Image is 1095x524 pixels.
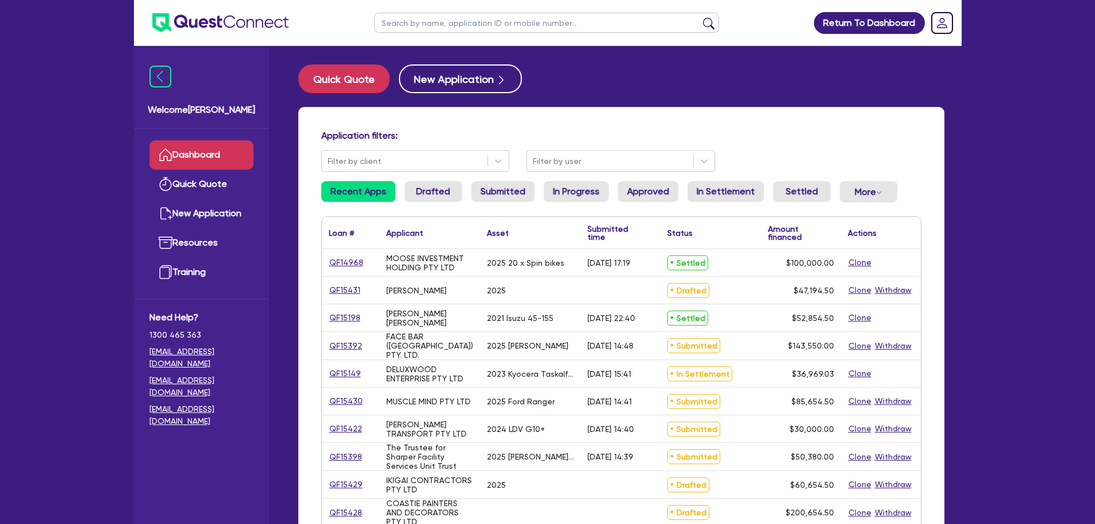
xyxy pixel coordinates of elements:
span: Settled [667,255,708,270]
span: Submitted [667,422,720,437]
span: $200,654.50 [786,508,834,517]
div: Applicant [386,229,423,237]
div: [PERSON_NAME] TRANSPORT PTY LTD [386,420,473,438]
span: Submitted [667,449,720,464]
a: QF15431 [329,284,361,297]
button: Withdraw [874,284,912,297]
div: Actions [848,229,877,237]
a: [EMAIL_ADDRESS][DOMAIN_NAME] [149,374,253,399]
button: Withdraw [874,422,912,435]
div: 2024 LDV G10+ [487,424,545,434]
div: [DATE] 17:19 [587,258,631,267]
a: Submitted [471,181,535,202]
div: FACE BAR ([GEOGRAPHIC_DATA]) PTY. LTD. [386,332,473,359]
div: 2025 [487,286,506,295]
img: resources [159,236,172,250]
span: Need Help? [149,311,253,324]
div: 2023 Kyocera Taskalfa 3554CI Photocopier [487,369,574,378]
button: Clone [848,339,872,353]
a: Approved [618,181,678,202]
span: Drafted [667,283,709,298]
a: Recent Apps [321,181,395,202]
input: Search by name, application ID or mobile number... [374,13,719,33]
img: icon-menu-close [149,66,171,87]
div: IKIGAI CONTRACTORS PTY LTD [386,476,473,494]
button: Clone [848,422,872,435]
span: $100,000.00 [786,258,834,267]
button: Quick Quote [298,64,390,93]
span: 1300 465 363 [149,329,253,341]
a: Drafted [405,181,462,202]
a: Dropdown toggle [927,8,957,38]
div: MOOSE INVESTMENT HOLDING PTY LTD [386,254,473,272]
div: [DATE] 14:41 [587,397,632,406]
div: Status [667,229,693,237]
span: Submitted [667,338,720,353]
a: Return To Dashboard [814,12,925,34]
div: 2025 Ford Ranger [487,397,555,406]
button: Clone [848,256,872,269]
img: training [159,265,172,279]
button: Clone [848,284,872,297]
a: QF15198 [329,311,361,324]
span: Welcome [PERSON_NAME] [148,103,255,117]
button: Withdraw [874,478,912,491]
a: In Settlement [687,181,764,202]
a: In Progress [544,181,609,202]
div: Amount financed [768,225,834,241]
button: Clone [848,367,872,380]
img: quick-quote [159,177,172,191]
div: [PERSON_NAME] [386,286,447,295]
div: [PERSON_NAME] [PERSON_NAME] [386,309,473,327]
div: Asset [487,229,509,237]
a: QF14968 [329,256,364,269]
button: Withdraw [874,506,912,519]
img: quest-connect-logo-blue [152,13,289,32]
a: QF15392 [329,339,363,353]
div: 2025 [487,480,506,489]
a: QF15430 [329,395,363,408]
button: New Application [399,64,522,93]
div: 2021 Isuzu 45-155 [487,313,554,323]
span: $36,969.03 [792,369,834,378]
button: Clone [848,311,872,324]
h4: Application filters: [321,130,921,141]
a: Quick Quote [298,64,399,93]
span: $85,654.50 [792,397,834,406]
a: [EMAIL_ADDRESS][DOMAIN_NAME] [149,346,253,370]
div: 2025 [PERSON_NAME] 50/50C [487,452,574,461]
div: [DATE] 14:39 [587,452,633,461]
a: QF15422 [329,422,363,435]
button: Clone [848,506,872,519]
a: QF15149 [329,367,362,380]
span: $30,000.00 [790,424,834,434]
span: $50,380.00 [791,452,834,461]
div: MUSCLE MIND PTY LTD [386,397,471,406]
button: Dropdown toggle [840,181,897,202]
div: [DATE] 22:40 [587,313,635,323]
a: QF15428 [329,506,363,519]
a: New Application [149,199,253,228]
a: [EMAIL_ADDRESS][DOMAIN_NAME] [149,403,253,427]
span: Settled [667,311,708,326]
a: Settled [773,181,831,202]
span: In Settlement [667,366,732,381]
div: The Trustee for Sharper Facility Services Unit Trust [386,443,473,471]
a: Dashboard [149,140,253,170]
button: Withdraw [874,450,912,464]
span: Submitted [667,394,720,409]
div: [DATE] 14:40 [587,424,634,434]
a: QF15429 [329,478,363,491]
button: Withdraw [874,339,912,353]
button: Clone [848,450,872,464]
span: $52,854.50 [792,313,834,323]
span: $60,654.50 [790,480,834,489]
div: [DATE] 15:41 [587,369,631,378]
div: 2025 [PERSON_NAME] [487,341,568,350]
button: Clone [848,478,872,491]
a: Quick Quote [149,170,253,199]
a: Resources [149,228,253,258]
div: DELUXWOOD ENTERPRISE PTY LTD [386,365,473,383]
div: Loan # [329,229,354,237]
